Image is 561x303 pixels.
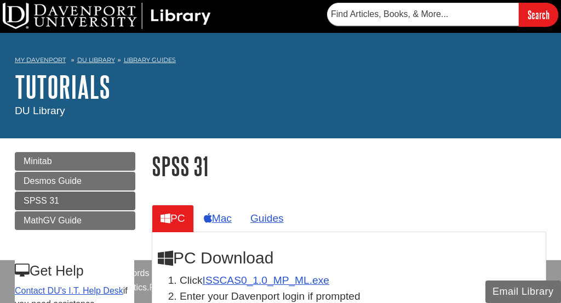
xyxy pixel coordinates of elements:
[485,280,561,303] button: Email Library
[15,286,123,295] a: Contact DU's I.T. Help Desk
[203,274,329,286] a: Download opens in new window
[519,3,558,26] input: Search
[195,205,241,232] a: Mac
[180,273,540,289] li: Click
[152,152,546,180] h1: SPSS 31
[124,56,176,64] a: Library Guides
[327,3,558,26] form: Searches DU Library's articles, books, and more
[242,205,293,232] a: Guides
[15,105,65,116] span: DU Library
[15,192,135,210] a: SPSS 31
[24,196,59,205] span: SPSS 31
[3,3,211,29] img: DU Library
[15,172,135,190] a: Desmos Guide
[15,211,135,230] a: MathGV Guide
[15,152,135,171] a: Minitab
[77,56,115,64] a: DU Library
[327,3,519,26] input: Find Articles, Books, & More...
[24,176,82,186] span: Desmos Guide
[15,55,66,65] a: My Davenport
[152,205,194,232] a: PC
[15,263,134,279] h3: Get Help
[24,216,82,225] span: MathGV Guide
[15,53,546,70] nav: breadcrumb
[15,70,110,104] a: Tutorials
[24,156,52,166] span: Minitab
[158,249,540,267] h2: PC Download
